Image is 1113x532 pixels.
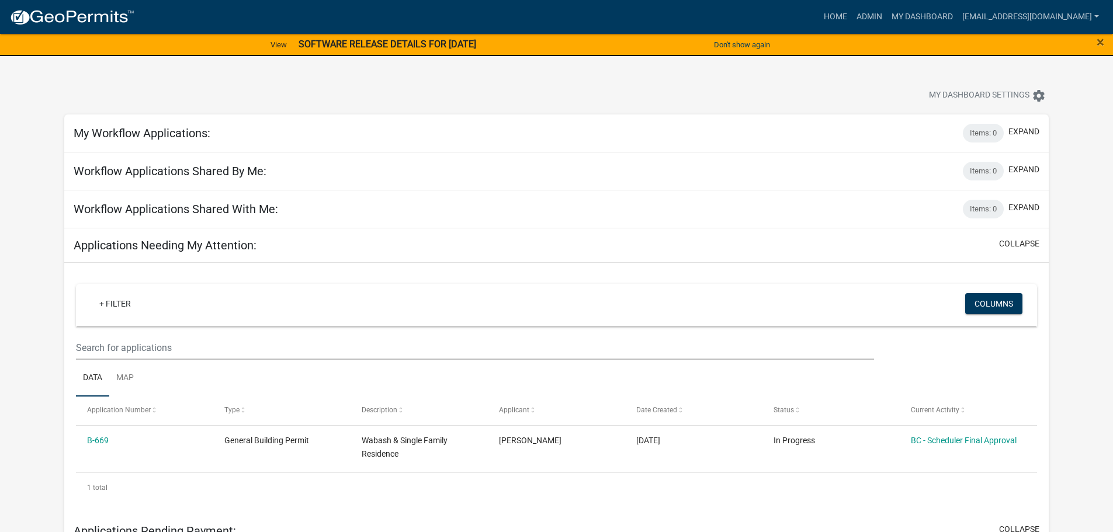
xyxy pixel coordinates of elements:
[224,436,309,445] span: General Building Permit
[965,293,1022,314] button: Columns
[499,436,561,445] span: Shane Weist
[76,360,109,397] a: Data
[852,6,887,28] a: Admin
[774,406,794,414] span: Status
[1008,126,1039,138] button: expand
[362,406,397,414] span: Description
[266,35,292,54] a: View
[213,397,351,425] datatable-header-cell: Type
[76,397,213,425] datatable-header-cell: Application Number
[224,406,240,414] span: Type
[64,263,1049,514] div: collapse
[488,397,625,425] datatable-header-cell: Applicant
[911,436,1017,445] a: BC - Scheduler Final Approval
[774,436,815,445] span: In Progress
[1032,89,1046,103] i: settings
[709,35,775,54] button: Don't show again
[819,6,852,28] a: Home
[109,360,141,397] a: Map
[362,436,448,458] span: Wabash & Single Family Residence
[636,406,677,414] span: Date Created
[899,397,1036,425] datatable-header-cell: Current Activity
[74,126,210,140] h5: My Workflow Applications:
[1008,164,1039,176] button: expand
[1097,35,1104,49] button: Close
[499,406,529,414] span: Applicant
[1097,34,1104,50] span: ×
[299,39,476,50] strong: SOFTWARE RELEASE DETAILS FOR [DATE]
[90,293,140,314] a: + Filter
[74,238,256,252] h5: Applications Needing My Attention:
[929,89,1029,103] span: My Dashboard Settings
[636,436,660,445] span: 09/22/2025
[625,397,762,425] datatable-header-cell: Date Created
[74,164,266,178] h5: Workflow Applications Shared By Me:
[76,473,1037,502] div: 1 total
[74,202,278,216] h5: Workflow Applications Shared With Me:
[963,200,1004,218] div: Items: 0
[887,6,958,28] a: My Dashboard
[76,336,873,360] input: Search for applications
[963,162,1004,180] div: Items: 0
[958,6,1104,28] a: [EMAIL_ADDRESS][DOMAIN_NAME]
[911,406,959,414] span: Current Activity
[87,436,109,445] a: B-669
[351,397,488,425] datatable-header-cell: Description
[920,84,1055,107] button: My Dashboard Settingssettings
[963,124,1004,142] div: Items: 0
[999,238,1039,250] button: collapse
[762,397,899,425] datatable-header-cell: Status
[1008,201,1039,214] button: expand
[87,406,151,414] span: Application Number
